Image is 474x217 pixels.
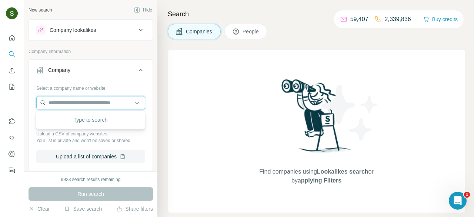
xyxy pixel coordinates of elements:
[317,79,383,146] img: Surfe Illustration - Stars
[317,168,368,175] span: Lookalikes search
[64,205,102,213] button: Save search
[38,112,143,127] div: Type to search
[36,137,145,144] p: Your list is private and won't be saved or shared.
[350,15,368,24] p: 59,407
[129,4,157,16] button: Hide
[29,61,153,82] button: Company
[29,205,50,213] button: Clear
[36,82,145,92] div: Select a company name or website
[298,177,341,184] span: applying Filters
[6,47,18,61] button: Search
[29,48,153,55] p: Company information
[6,80,18,93] button: My lists
[36,150,145,163] button: Upload a list of companies
[464,192,470,198] span: 1
[6,147,18,161] button: Dashboard
[61,176,121,183] div: 9923 search results remaining
[6,164,18,177] button: Feedback
[29,21,153,39] button: Company lookalikes
[6,31,18,45] button: Quick start
[48,66,70,74] div: Company
[50,26,96,34] div: Company lookalikes
[243,28,260,35] span: People
[29,7,52,13] div: New search
[6,7,18,19] img: Avatar
[257,167,375,185] span: Find companies using or by
[423,14,458,24] button: Buy credits
[6,131,18,144] button: Use Surfe API
[186,28,213,35] span: Companies
[116,205,153,213] button: Share filters
[6,64,18,77] button: Enrich CSV
[449,192,467,210] iframe: Intercom live chat
[168,9,465,19] h4: Search
[6,115,18,128] button: Use Surfe on LinkedIn
[278,77,355,160] img: Surfe Illustration - Woman searching with binoculars
[36,131,145,137] p: Upload a CSV of company websites.
[385,15,411,24] p: 2,339,836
